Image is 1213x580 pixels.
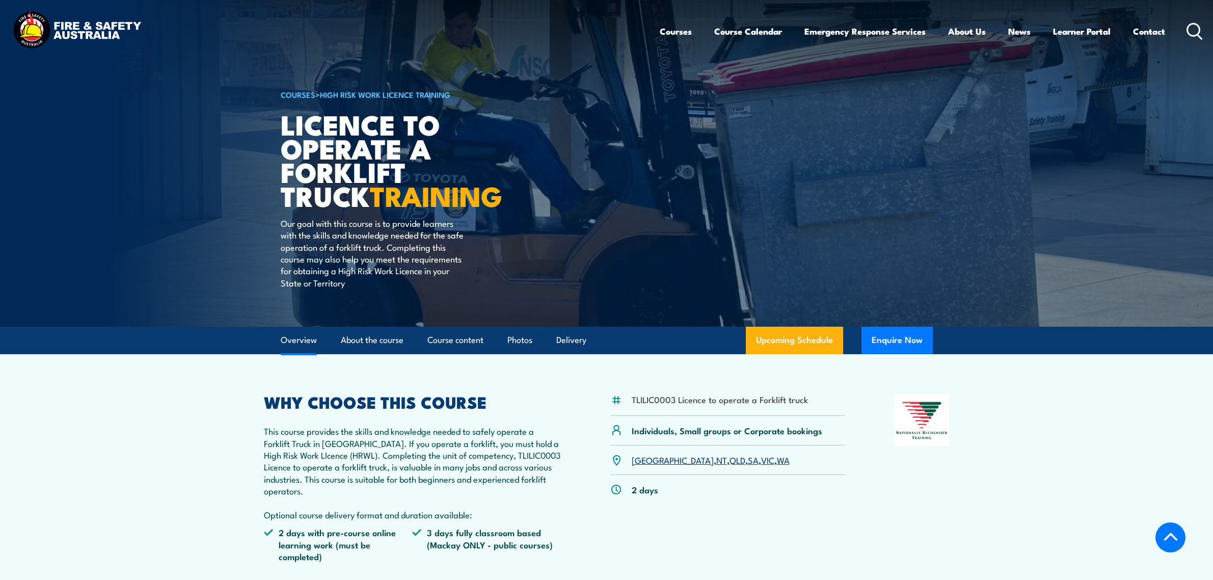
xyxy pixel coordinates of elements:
[1008,18,1031,45] a: News
[320,89,450,100] a: High Risk Work Licence Training
[1133,18,1165,45] a: Contact
[777,454,790,466] a: WA
[948,18,986,45] a: About Us
[730,454,745,466] a: QLD
[341,327,403,354] a: About the course
[264,425,561,520] p: This course provides the skills and knowledge needed to safely operate a Forklift Truck in [GEOGR...
[632,425,822,436] p: Individuals, Small groups or Corporate bookings
[746,327,843,354] a: Upcoming Schedule
[632,454,790,466] p: , , , , ,
[507,327,532,354] a: Photos
[370,174,502,216] strong: TRAINING
[716,454,727,466] a: NT
[660,18,692,45] a: Courses
[748,454,759,466] a: SA
[556,327,586,354] a: Delivery
[264,394,561,409] h2: WHY CHOOSE THIS COURSE
[632,393,808,405] li: TLILIC0003 Licence to operate a Forklift truck
[632,484,658,495] p: 2 days
[281,112,532,207] h1: Licence to operate a forklift truck
[714,18,782,45] a: Course Calendar
[861,327,933,354] button: Enquire Now
[412,526,561,562] li: 3 days fully classroom based (Mackay ONLY - public courses)
[804,18,926,45] a: Emergency Response Services
[281,88,532,100] h6: >
[281,217,467,288] p: Our goal with this course is to provide learners with the skills and knowledge needed for the saf...
[761,454,774,466] a: VIC
[895,394,950,446] img: Nationally Recognised Training logo.
[1053,18,1111,45] a: Learner Portal
[264,526,413,562] li: 2 days with pre-course online learning work (must be completed)
[632,454,714,466] a: [GEOGRAPHIC_DATA]
[427,327,483,354] a: Course content
[281,327,317,354] a: Overview
[281,89,315,100] a: COURSES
